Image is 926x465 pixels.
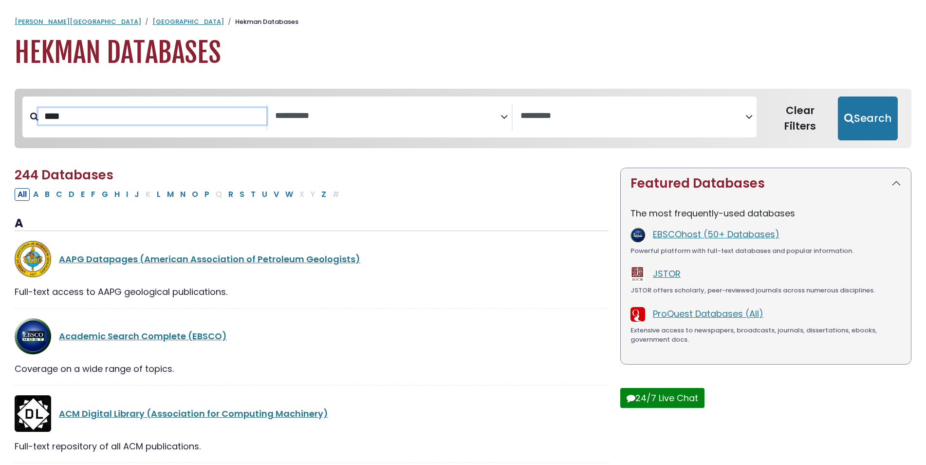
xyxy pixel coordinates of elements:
a: ProQuest Databases (All) [653,308,763,320]
button: Filter Results C [53,188,65,201]
button: Filter Results B [42,188,53,201]
h1: Hekman Databases [15,37,911,69]
button: Filter Results I [123,188,131,201]
button: Filter Results T [248,188,259,201]
a: JSTOR [653,268,681,280]
button: Featured Databases [621,168,911,199]
p: The most frequently-used databases [630,207,901,220]
button: Filter Results D [66,188,77,201]
div: Alpha-list to filter by first letter of database name [15,188,343,200]
button: Filter Results L [154,188,164,201]
h3: A [15,216,609,231]
nav: breadcrumb [15,17,911,27]
button: Filter Results V [271,188,282,201]
a: Academic Search Complete (EBSCO) [59,330,227,342]
button: Filter Results G [99,188,111,201]
button: 24/7 Live Chat [620,388,704,408]
a: EBSCOhost (50+ Databases) [653,228,779,240]
span: 244 Databases [15,166,113,184]
button: Filter Results P [202,188,212,201]
textarea: Search [275,111,500,121]
button: Clear Filters [762,97,838,140]
div: Extensive access to newspapers, broadcasts, journals, dissertations, ebooks, government docs. [630,326,901,345]
div: Full-text repository of all ACM publications. [15,440,609,453]
div: Coverage on a wide range of topics. [15,362,609,375]
button: Filter Results Z [318,188,329,201]
button: Filter Results S [237,188,247,201]
nav: Search filters [15,89,911,148]
li: Hekman Databases [224,17,298,27]
button: Submit for Search Results [838,97,898,140]
button: Filter Results R [225,188,236,201]
button: Filter Results O [189,188,201,201]
textarea: Search [520,111,745,121]
div: JSTOR offers scholarly, peer-reviewed journals across numerous disciplines. [630,286,901,295]
button: Filter Results A [30,188,41,201]
button: Filter Results F [88,188,98,201]
button: Filter Results J [131,188,142,201]
div: Full-text access to AAPG geological publications. [15,285,609,298]
button: Filter Results N [177,188,188,201]
button: Filter Results H [111,188,123,201]
a: [PERSON_NAME][GEOGRAPHIC_DATA] [15,17,141,26]
a: ACM Digital Library (Association for Computing Machinery) [59,407,328,420]
button: Filter Results E [78,188,88,201]
button: All [15,188,30,201]
input: Search database by title or keyword [38,108,266,124]
a: [GEOGRAPHIC_DATA] [152,17,224,26]
button: Filter Results M [164,188,177,201]
button: Filter Results W [282,188,296,201]
button: Filter Results U [259,188,270,201]
a: AAPG Datapages (American Association of Petroleum Geologists) [59,253,360,265]
div: Powerful platform with full-text databases and popular information. [630,246,901,256]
